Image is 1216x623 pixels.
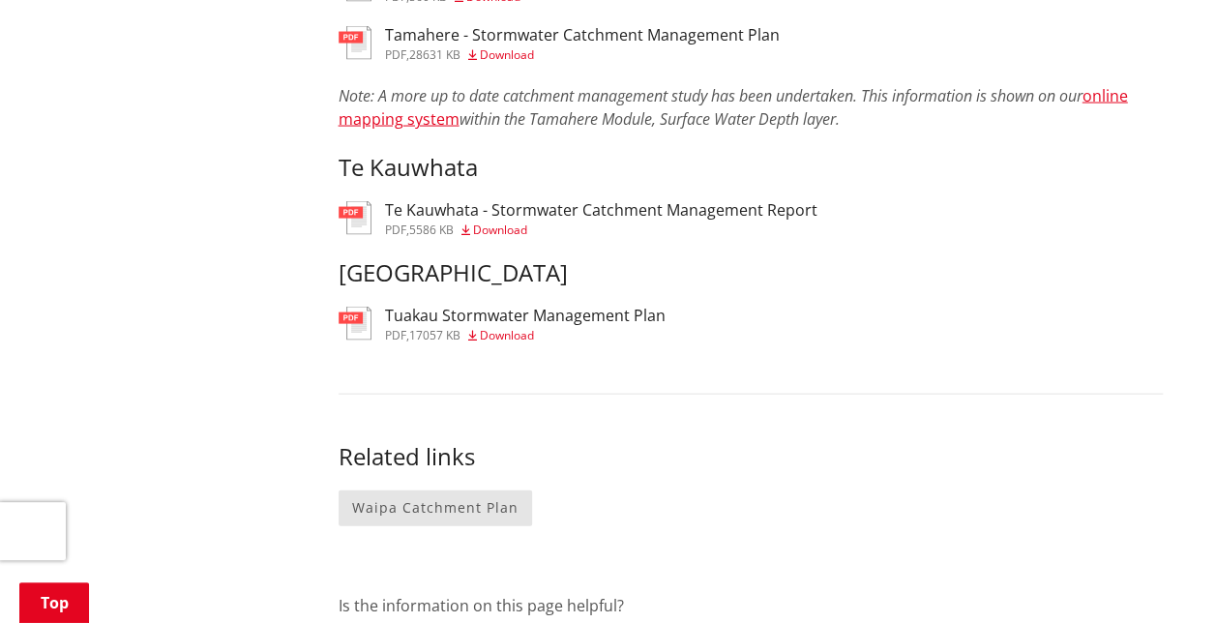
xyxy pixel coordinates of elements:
div: , [385,49,780,61]
span: pdf [385,222,406,238]
iframe: Messenger Launcher [1127,542,1197,611]
a: online mapping system [339,85,1128,130]
span: Download [480,327,534,343]
h3: Tuakau Stormwater Management Plan [385,307,666,325]
div: , [385,330,666,341]
a: Tamahere - Stormwater Catchment Management Plan pdf,28631 KB Download [339,26,780,61]
a: Te Kauwhata - Stormwater Catchment Management Report pdf,5586 KB Download [339,201,817,236]
a: Top [19,582,89,623]
span: Download [480,46,534,63]
span: pdf [385,327,406,343]
span: 5586 KB [409,222,454,238]
h3: [GEOGRAPHIC_DATA] [339,259,1163,287]
span: 28631 KB [409,46,460,63]
h3: Tamahere - Stormwater Catchment Management Plan [385,26,780,44]
h3: Te Kauwhata [339,154,1163,182]
a: Waipa Catchment Plan [339,490,532,526]
a: Tuakau Stormwater Management Plan pdf,17057 KB Download [339,307,666,341]
span: Download [473,222,527,238]
img: document-pdf.svg [339,307,371,341]
h3: Te Kauwhata - Stormwater Catchment Management Report [385,201,817,220]
img: document-pdf.svg [339,26,371,60]
span: 17057 KB [409,327,460,343]
em: Note: A more up to date catchment management study has been undertaken. This information is shown... [339,85,1083,106]
img: document-pdf.svg [339,201,371,235]
em: within the Tamahere Module, Surface Water Depth layer. [339,108,840,153]
span: pdf [385,46,406,63]
p: Is the information on this page helpful? [339,594,1163,617]
div: , [385,224,817,236]
h3: Related links [339,443,1163,471]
